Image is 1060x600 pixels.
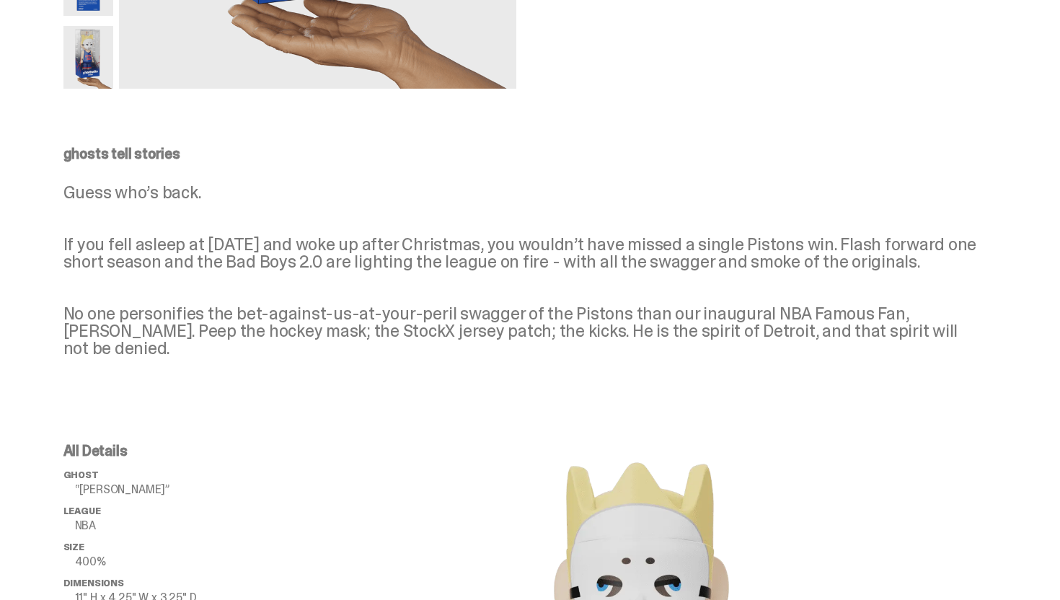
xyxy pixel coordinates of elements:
p: ghosts tell stories [63,146,986,161]
span: League [63,505,101,517]
p: “[PERSON_NAME]” [75,484,294,495]
img: eminem%20scale.png [63,26,113,88]
p: 400% [75,556,294,568]
p: NBA [75,520,294,531]
p: All Details [63,444,294,458]
span: Dimensions [63,577,124,589]
span: ghost [63,469,99,481]
p: Guess who’s back. If you fell asleep at [DATE] and woke up after Christmas, you wouldn’t have mis... [63,184,986,357]
span: Size [63,541,84,553]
